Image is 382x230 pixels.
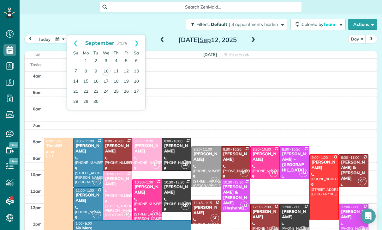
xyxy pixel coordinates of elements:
a: 30 [91,97,101,107]
div: [PERSON_NAME] [193,152,219,162]
a: 22 [81,87,91,97]
span: Friday [124,50,128,55]
div: TimeOff [46,143,71,149]
a: Filters: Default | 3 appointments hidden [183,19,287,30]
span: Monday [83,50,89,55]
span: Saturday [134,50,139,55]
a: 3 [101,56,111,66]
button: Day [348,35,366,43]
a: 18 [111,77,121,87]
span: Thursday [114,50,119,55]
span: Tasks [30,62,42,67]
span: 5am [33,90,42,95]
span: Team [323,22,336,27]
span: 10:00 - 1:00 [105,172,123,176]
span: 9:00 - 1:00 [312,155,328,160]
div: [PERSON_NAME] [134,184,160,195]
h2: [DATE] 12, 2025 [168,36,247,43]
span: 8:00 - 10:00 [134,139,153,143]
div: [PERSON_NAME] [164,184,189,195]
span: 1pm [33,221,42,227]
a: 29 [81,97,91,107]
div: [PERSON_NAME] - [GEOGRAPHIC_DATA] [282,152,307,173]
div: [PERSON_NAME] [105,176,130,187]
span: KD [181,202,189,210]
span: 8:30 - 10:30 [282,147,300,152]
span: LM [240,202,248,210]
span: New [9,142,18,148]
div: Open Intercom Messenger [361,208,376,224]
div: [PERSON_NAME] [164,143,189,154]
span: Default [211,22,228,27]
div: [PERSON_NAME] [282,209,307,220]
span: 1:00 - 5:00 [75,221,92,226]
a: 12 [121,66,131,77]
a: 28 [71,97,81,107]
div: [PERSON_NAME] [223,152,248,162]
span: Colored by [301,22,337,27]
span: | 3 appointments hidden [229,22,278,27]
a: 5 [121,56,131,66]
span: 11:45 - 1:15 [194,201,212,205]
span: CM [181,160,189,169]
div: [PERSON_NAME] [134,143,160,154]
span: 8:00 - 10:00 [105,139,123,143]
span: Sep [200,36,211,44]
span: 7am [33,123,42,128]
div: [PERSON_NAME] [105,143,130,154]
span: September [85,39,115,46]
a: 26 [121,87,131,97]
div: [PERSON_NAME] [252,209,278,220]
span: SF [358,177,367,185]
button: next [365,35,377,43]
button: prev [24,35,36,43]
div: [PERSON_NAME] [311,160,337,171]
a: 15 [81,77,91,87]
span: 10am [30,172,42,177]
div: [PERSON_NAME] [193,205,219,216]
span: Y3 [269,169,278,177]
div: [PERSON_NAME] [252,152,278,162]
div: [PERSON_NAME] [75,143,101,154]
span: 12:00 - 2:00 [282,205,300,209]
div: [PERSON_NAME] [75,193,101,203]
div: [PERSON_NAME] & [PERSON_NAME] (Husband) [223,184,248,211]
a: 27 [131,87,141,97]
span: LI [152,160,160,169]
a: 14 [71,77,81,87]
span: SF [211,214,219,222]
a: 6 [131,56,141,66]
a: 17 [101,77,111,87]
span: 10:30 - 12:30 [223,180,244,184]
a: 25 [111,87,121,97]
span: View week [229,52,249,57]
button: Filters: Default | 3 appointments hidden [186,19,287,30]
a: 24 [101,87,111,97]
button: Colored byTeam [290,19,346,30]
span: Tuesday [93,50,98,55]
a: 1 [81,56,91,66]
span: 12pm [30,205,42,210]
a: 21 [71,87,81,97]
span: 6am [33,106,42,111]
a: 4 [111,56,121,66]
span: New [9,158,18,165]
span: 8:00 - 11:00 [75,139,94,143]
span: 8:30 - 10:30 [223,147,242,152]
a: 23 [91,87,101,97]
span: 8:30 - 10:30 [253,147,271,152]
span: 11am [30,189,42,194]
span: 8:00 - 3:45 [46,139,63,143]
a: 13 [131,66,141,77]
div: [PERSON_NAME] [341,209,366,220]
span: CT [93,210,101,218]
span: 10:30 - 12:30 [164,180,185,184]
a: 7 [71,66,81,77]
span: KC [211,177,219,185]
span: Filters: [196,22,210,27]
button: Actions [348,19,377,30]
a: 2 [91,56,101,66]
a: 20 [131,77,141,87]
span: Sunday [73,50,78,55]
span: 8:30 - 11:00 [194,147,212,152]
